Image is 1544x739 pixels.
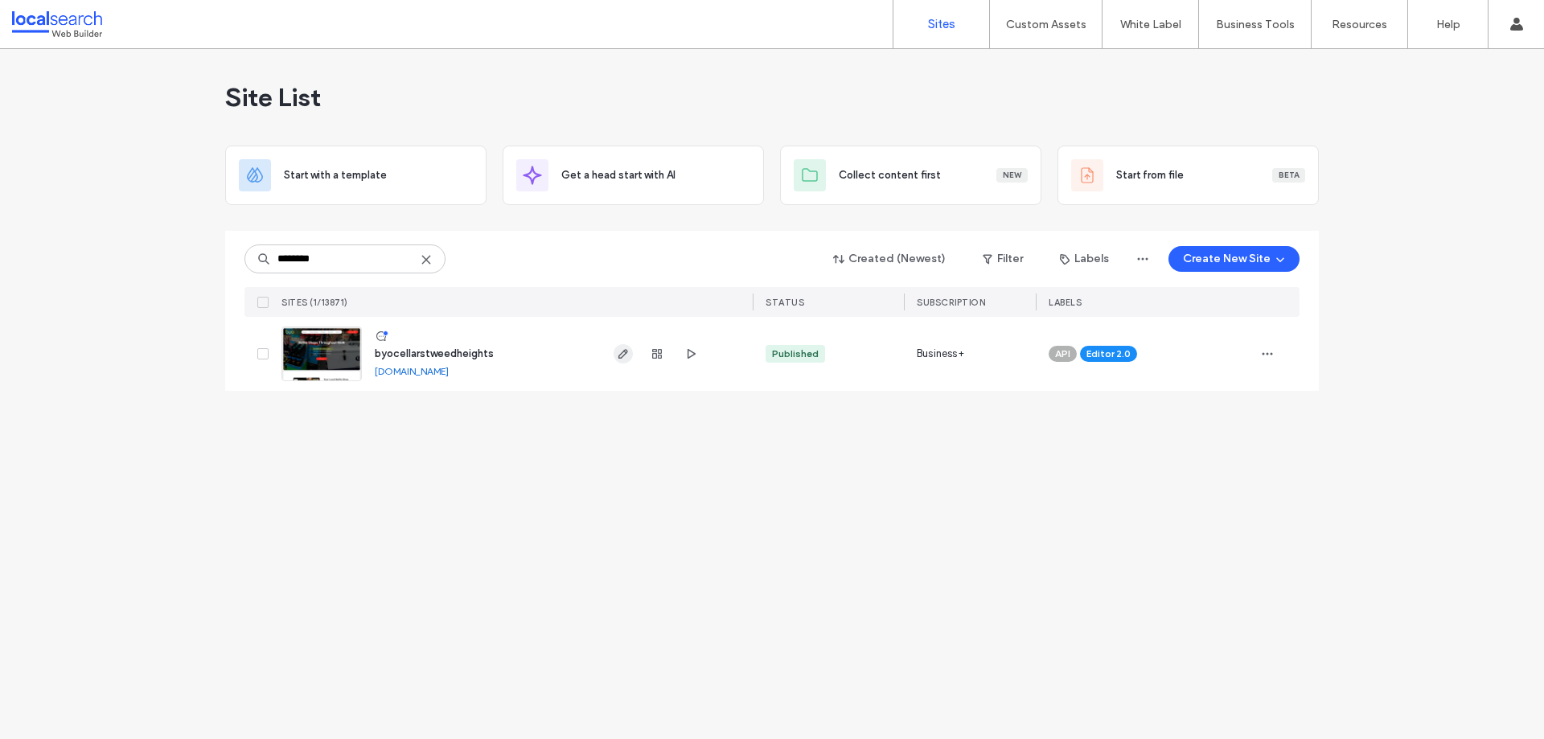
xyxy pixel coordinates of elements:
div: New [996,168,1028,183]
span: Help [36,11,69,26]
div: Beta [1272,168,1305,183]
span: LABELS [1049,297,1082,308]
span: Start from file [1116,167,1184,183]
span: STATUS [766,297,804,308]
label: Help [1436,18,1460,31]
div: Get a head start with AI [503,146,764,205]
label: Business Tools [1216,18,1295,31]
span: SITES (1/13871) [281,297,348,308]
span: Collect content first [839,167,941,183]
span: Get a head start with AI [561,167,675,183]
span: API [1055,347,1070,361]
label: Resources [1332,18,1387,31]
button: Filter [967,246,1039,272]
label: White Label [1120,18,1181,31]
button: Create New Site [1168,246,1300,272]
div: Start from fileBeta [1057,146,1319,205]
button: Labels [1045,246,1123,272]
div: Published [772,347,819,361]
label: Sites [928,17,955,31]
span: Editor 2.0 [1086,347,1131,361]
a: byocellarstweedheights [375,347,494,359]
a: [DOMAIN_NAME] [375,365,449,377]
div: Collect content firstNew [780,146,1041,205]
span: SUBSCRIPTION [917,297,985,308]
span: Business+ [917,346,964,362]
button: Created (Newest) [819,246,960,272]
span: Site List [225,81,321,113]
label: Custom Assets [1006,18,1086,31]
span: Start with a template [284,167,387,183]
div: Start with a template [225,146,487,205]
